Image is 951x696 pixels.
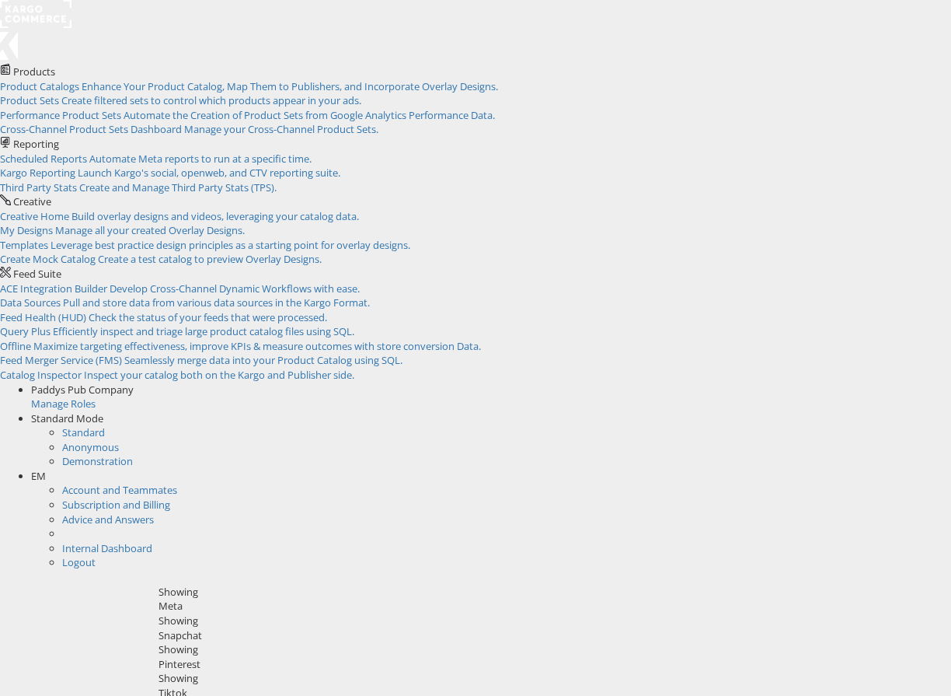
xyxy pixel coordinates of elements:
[71,209,359,223] span: Build overlay designs and videos, leveraging your catalog data.
[79,180,277,194] span: Create and Manage Third Party Stats (TPS).
[110,282,360,296] span: Develop Cross-Channel Dynamic Workflows with ease.
[63,296,370,310] span: Pull and store data from various data sources in the Kargo Format.
[62,555,96,569] a: Logout
[62,512,154,526] a: Advice and Answers
[158,614,940,628] div: Showing
[62,498,170,512] a: Subscription and Billing
[158,599,940,614] div: Meta
[158,671,940,686] div: Showing
[51,238,410,252] span: Leverage best practice design principles as a starting point for overlay designs.
[158,628,940,643] div: Snapchat
[31,397,96,411] a: Manage Roles
[62,440,119,454] a: Anonymous
[62,425,105,439] a: Standard
[13,267,61,281] span: Feed Suite
[82,79,498,93] span: Enhance Your Product Catalog, Map Them to Publishers, and Incorporate Overlay Designs.
[31,469,46,483] span: EM
[61,93,361,107] span: Create filtered sets to control which products appear in your ads.
[62,483,177,497] a: Account and Teammates
[89,310,327,324] span: Check the status of your feeds that were processed.
[78,166,340,180] span: Launch Kargo's social, openweb, and CTV reporting suite.
[31,383,134,397] span: Paddys Pub Company
[98,252,322,266] span: Create a test catalog to preview Overlay Designs.
[158,657,940,672] div: Pinterest
[13,194,51,208] span: Creative
[53,324,354,338] span: Efficiently inspect and triage large product catalog files using SQL.
[13,137,59,151] span: Reporting
[62,454,133,468] a: Demonstration
[13,65,55,79] span: Products
[62,541,152,555] a: Internal Dashboard
[184,122,378,136] span: Manage your Cross-Channel Product Sets.
[33,339,481,353] span: Maximize targeting effectiveness, improve KPIs & measure outcomes with store conversion Data.
[158,642,940,657] div: Showing
[124,108,495,122] span: Automate the Creation of Product Sets from Google Analytics Performance Data.
[158,585,940,600] div: Showing
[84,368,354,382] span: Inspect your catalog both on the Kargo and Publisher side.
[124,353,402,367] span: Seamlessly merge data into your Product Catalog using SQL.
[55,223,245,237] span: Manage all your created Overlay Designs.
[89,152,312,166] span: Automate Meta reports to run at a specific time.
[31,411,103,425] span: Standard Mode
